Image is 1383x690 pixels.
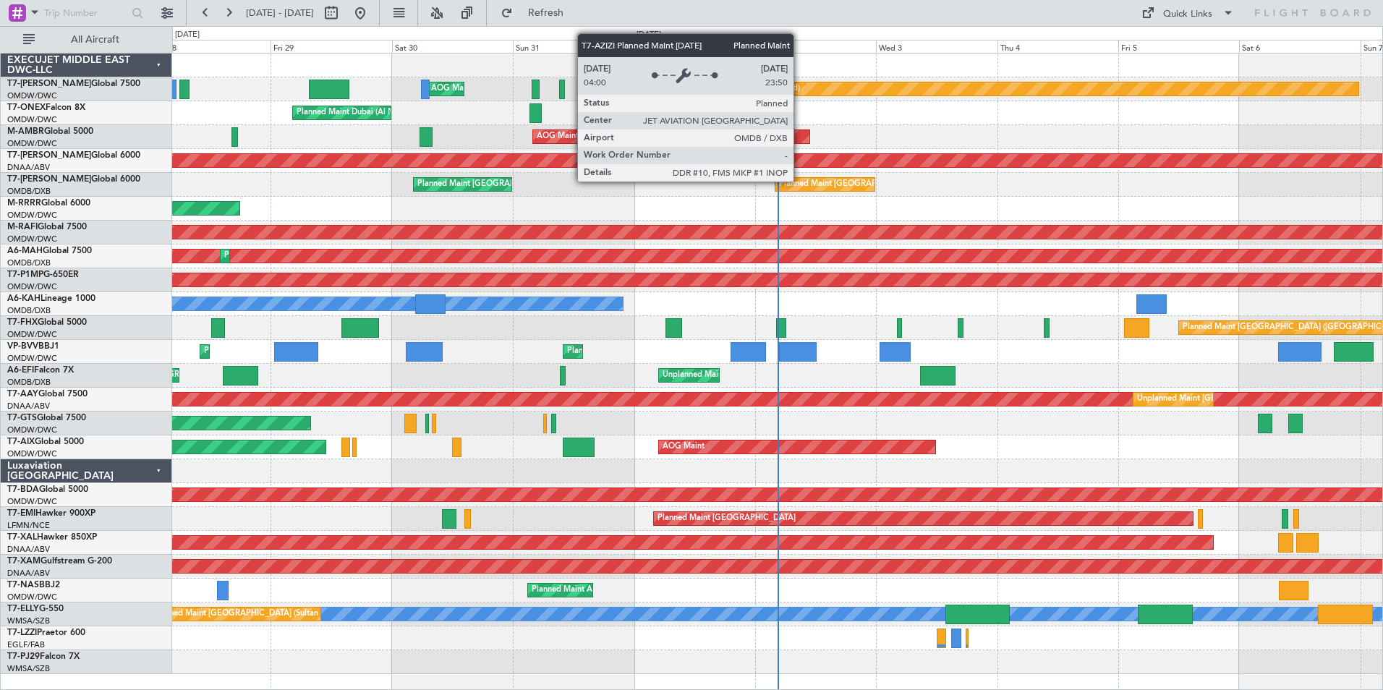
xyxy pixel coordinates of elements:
[7,210,57,221] a: OMDW/DWC
[7,557,41,566] span: T7-XAM
[1118,40,1239,53] div: Fri 5
[779,174,1021,195] div: Planned Maint [GEOGRAPHIC_DATA] ([GEOGRAPHIC_DATA] Intl)
[516,8,576,18] span: Refresh
[7,186,51,197] a: OMDB/DXB
[513,40,634,53] div: Sun 31
[1239,40,1360,53] div: Sat 6
[7,448,57,459] a: OMDW/DWC
[7,485,88,494] a: T7-BDAGlobal 5000
[532,579,694,601] div: Planned Maint Abuja ([PERSON_NAME] Intl)
[7,90,57,101] a: OMDW/DWC
[7,271,79,279] a: T7-P1MPG-650ER
[567,341,710,362] div: Planned Maint Dubai (Al Maktoum Intl)
[755,40,876,53] div: Tue 2
[663,365,901,386] div: Unplanned Maint [GEOGRAPHIC_DATA] ([GEOGRAPHIC_DATA])
[876,40,997,53] div: Wed 3
[494,1,581,25] button: Refresh
[7,663,50,674] a: WMSA/SZB
[658,78,800,100] div: Planned Maint Dubai (Al Maktoum Intl)
[997,40,1118,53] div: Thu 4
[7,80,140,88] a: T7-[PERSON_NAME]Global 7500
[7,401,50,412] a: DNAA/ABV
[7,223,38,231] span: M-RAFI
[7,342,38,351] span: VP-BVV
[7,533,37,542] span: T7-XAL
[7,199,90,208] a: M-RRRRGlobal 6000
[634,40,755,53] div: Mon 1
[7,568,50,579] a: DNAA/ABV
[663,150,805,171] div: Planned Maint Dubai (Al Maktoum Intl)
[537,126,668,148] div: AOG Maint Dubai (Al Maktoum Intl)
[7,605,39,613] span: T7-ELLY
[7,605,64,613] a: T7-ELLYG-550
[7,80,91,88] span: T7-[PERSON_NAME]
[7,557,112,566] a: T7-XAMGulfstream G-200
[7,114,57,125] a: OMDW/DWC
[7,581,39,589] span: T7-NAS
[1137,388,1351,410] div: Unplanned Maint [GEOGRAPHIC_DATA] (Al Maktoum Intl)
[7,162,50,173] a: DNAA/ABV
[7,377,51,388] a: OMDB/DXB
[7,294,95,303] a: A6-KAHLineage 1000
[663,436,705,458] div: AOG Maint
[7,329,57,340] a: OMDW/DWC
[7,496,57,507] a: OMDW/DWC
[16,28,157,51] button: All Aircraft
[7,533,97,542] a: T7-XALHawker 850XP
[7,652,40,661] span: T7-PJ29
[7,616,50,626] a: WMSA/SZB
[637,29,661,41] div: [DATE]
[7,294,41,303] span: A6-KAH
[7,639,45,650] a: EGLF/FAB
[7,271,43,279] span: T7-P1MP
[658,508,796,529] div: Planned Maint [GEOGRAPHIC_DATA]
[7,318,87,327] a: T7-FHXGlobal 5000
[7,414,37,422] span: T7-GTS
[392,40,513,53] div: Sat 30
[7,151,91,160] span: T7-[PERSON_NAME]
[7,366,74,375] a: A6-EFIFalcon 7X
[7,247,43,255] span: A6-MAH
[7,342,59,351] a: VP-BVVBBJ1
[7,223,87,231] a: M-RAFIGlobal 7500
[7,509,35,518] span: T7-EMI
[7,305,51,316] a: OMDB/DXB
[271,40,391,53] div: Fri 29
[7,438,35,446] span: T7-AIX
[7,234,57,244] a: OMDW/DWC
[44,2,127,24] input: Trip Number
[204,341,346,362] div: Planned Maint Dubai (Al Maktoum Intl)
[7,318,38,327] span: T7-FHX
[7,544,50,555] a: DNAA/ABV
[7,247,92,255] a: A6-MAHGlobal 7500
[7,509,95,518] a: T7-EMIHawker 900XP
[7,520,50,531] a: LFMN/NCE
[297,102,439,124] div: Planned Maint Dubai (Al Maktoum Intl)
[7,138,57,149] a: OMDW/DWC
[7,390,88,399] a: T7-AAYGlobal 7500
[7,127,93,136] a: M-AMBRGlobal 5000
[7,652,80,661] a: T7-PJ29Falcon 7X
[7,199,41,208] span: M-RRRR
[175,29,200,41] div: [DATE]
[7,175,140,184] a: T7-[PERSON_NAME]Global 6000
[7,414,86,422] a: T7-GTSGlobal 7500
[7,366,34,375] span: A6-EFI
[246,7,314,20] span: [DATE] - [DATE]
[224,245,466,267] div: Planned Maint [GEOGRAPHIC_DATA] ([GEOGRAPHIC_DATA] Intl)
[7,175,91,184] span: T7-[PERSON_NAME]
[7,151,140,160] a: T7-[PERSON_NAME]Global 6000
[7,353,57,364] a: OMDW/DWC
[1134,1,1241,25] button: Quick Links
[7,485,39,494] span: T7-BDA
[417,174,659,195] div: Planned Maint [GEOGRAPHIC_DATA] ([GEOGRAPHIC_DATA] Intl)
[7,281,57,292] a: OMDW/DWC
[7,438,84,446] a: T7-AIXGlobal 5000
[1163,7,1212,22] div: Quick Links
[7,592,57,602] a: OMDW/DWC
[7,103,46,112] span: T7-ONEX
[7,103,85,112] a: T7-ONEXFalcon 8X
[7,629,37,637] span: T7-LZZI
[7,425,57,435] a: OMDW/DWC
[150,40,271,53] div: Thu 28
